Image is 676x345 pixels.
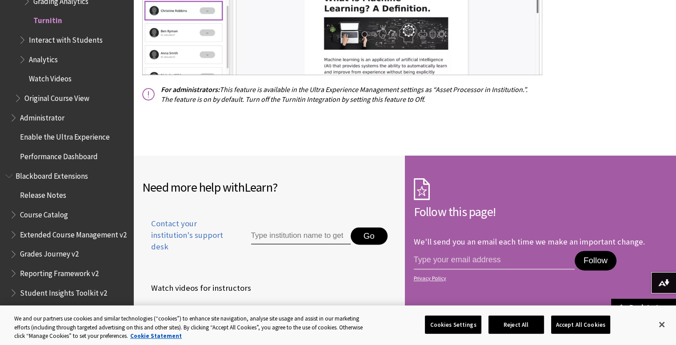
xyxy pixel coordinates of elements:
[142,218,231,253] span: Contact your institution's support desk
[142,84,536,104] p: This feature is available in the Ultra Experience Management settings as “Asset Processor in Inst...
[414,251,575,269] input: email address
[20,188,66,200] span: Release Notes
[488,315,544,334] button: Reject All
[142,304,224,317] a: Join the Community
[142,304,223,317] span: Join the Community
[551,315,610,334] button: Accept All Cookies
[5,168,128,325] nav: Book outline for Blackboard Extensions
[29,52,58,64] span: Analytics
[652,315,672,334] button: Close
[142,178,396,197] h2: Need more help with ?
[20,227,127,239] span: Extended Course Management v2
[24,91,89,103] span: Original Course View
[414,237,645,247] p: We'll send you an email each time we make an important change.
[20,110,64,122] span: Administrator
[20,149,98,161] span: Performance Dashboard
[20,304,127,325] span: Universal Authentication Solution v2
[29,72,72,84] span: Watch Videos
[244,179,272,195] span: Learn
[414,202,668,221] h2: Follow this page!
[351,227,388,245] button: Go
[20,207,68,219] span: Course Catalog
[611,299,676,315] a: Back to top
[142,281,251,295] span: Watch videos for instructors
[33,13,62,25] span: Turnitin
[425,315,481,334] button: Cookies Settings
[20,285,107,297] span: Student Insights Toolkit v2
[161,85,220,94] span: For administrators:
[14,314,372,341] div: We and our partners use cookies and similar technologies (“cookies”) to enhance site navigation, ...
[16,168,88,181] span: Blackboard Extensions
[414,178,430,200] img: Subscription Icon
[20,265,99,277] span: Reporting Framework v2
[142,281,253,295] a: Watch videos for instructors
[142,218,231,264] a: Contact your institution's support desk
[20,246,79,258] span: Grades Journey v2
[130,332,182,340] a: More information about your privacy, opens in a new tab
[414,275,665,281] a: Privacy Policy
[251,227,351,245] input: Type institution name to get support
[20,130,110,142] span: Enable the Ultra Experience
[575,251,616,270] button: Follow
[29,32,103,44] span: Interact with Students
